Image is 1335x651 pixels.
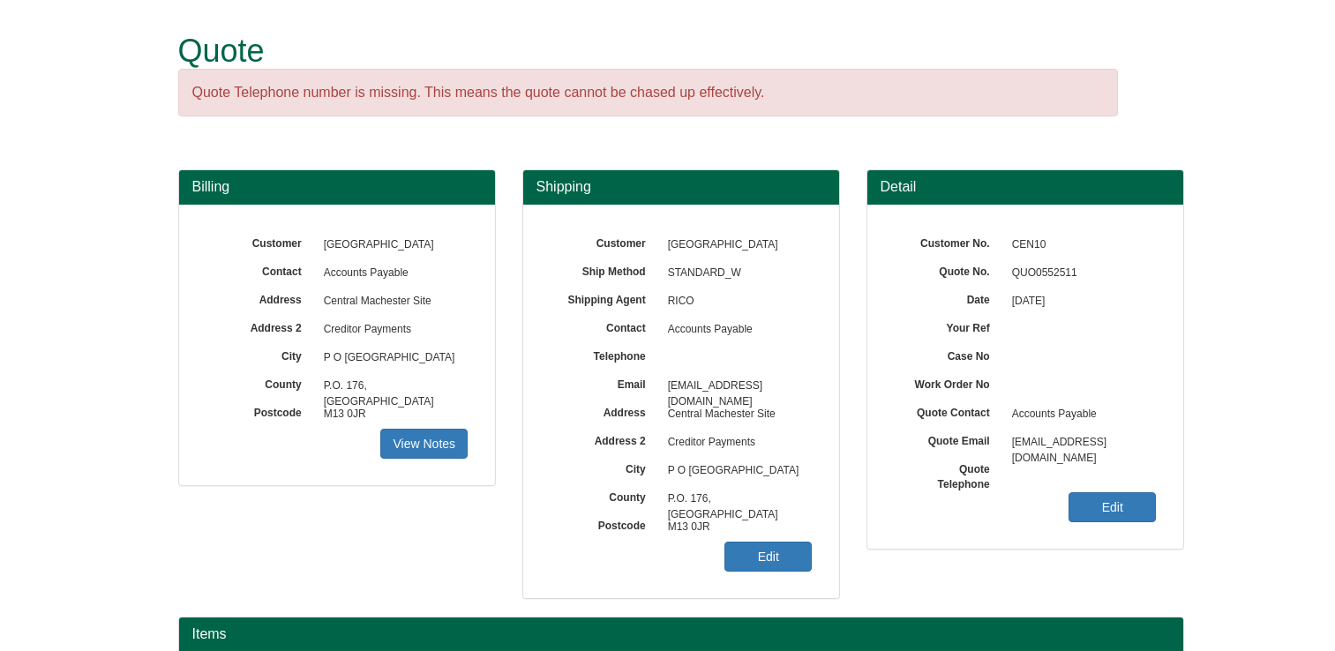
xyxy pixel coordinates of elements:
span: CEN10 [1003,231,1157,259]
h2: Items [192,626,1170,642]
a: Edit [1069,492,1156,522]
h3: Detail [881,179,1170,195]
span: [GEOGRAPHIC_DATA] [315,231,469,259]
label: Quote Email [894,429,1003,449]
label: Quote Contact [894,400,1003,421]
label: Postcode [206,400,315,421]
span: STANDARD_W [659,259,813,288]
label: Ship Method [550,259,659,280]
label: Shipping Agent [550,288,659,308]
label: Date [894,288,1003,308]
a: View Notes [380,429,468,459]
h3: Shipping [536,179,826,195]
span: Central Machester Site [659,400,813,429]
span: QUO0552511 [1003,259,1157,288]
label: Address 2 [206,316,315,336]
span: Creditor Payments [659,429,813,457]
label: County [550,485,659,505]
label: Case No [894,344,1003,364]
span: P O [GEOGRAPHIC_DATA] [659,457,813,485]
label: Address [550,400,659,421]
span: [GEOGRAPHIC_DATA] [659,231,813,259]
label: Customer [550,231,659,251]
span: Accounts Payable [659,316,813,344]
h1: Quote [178,34,1118,69]
span: Creditor Payments [315,316,469,344]
label: Quote Telephone [894,457,1003,492]
label: Customer No. [894,231,1003,251]
label: Work Order No [894,372,1003,393]
span: M13 0JR [659,513,813,542]
span: [DATE] [1003,288,1157,316]
label: Customer [206,231,315,251]
div: Quote Telephone number is missing. This means the quote cannot be chased up effectively. [178,69,1118,117]
h3: Billing [192,179,482,195]
label: Address 2 [550,429,659,449]
label: Telephone [550,344,659,364]
span: [EMAIL_ADDRESS][DOMAIN_NAME] [1003,429,1157,457]
span: Accounts Payable [315,259,469,288]
label: Quote No. [894,259,1003,280]
span: Central Machester Site [315,288,469,316]
span: [EMAIL_ADDRESS][DOMAIN_NAME] [659,372,813,400]
label: Email [550,372,659,393]
label: City [206,344,315,364]
span: P.O. 176, [GEOGRAPHIC_DATA] [315,372,469,400]
label: Contact [550,316,659,336]
label: County [206,372,315,393]
label: City [550,457,659,477]
label: Postcode [550,513,659,534]
span: P.O. 176, [GEOGRAPHIC_DATA] [659,485,813,513]
span: Accounts Payable [1003,400,1157,429]
label: Your Ref [894,316,1003,336]
span: P O [GEOGRAPHIC_DATA] [315,344,469,372]
span: RICO [659,288,813,316]
span: M13 0JR [315,400,469,429]
label: Contact [206,259,315,280]
a: Edit [724,542,812,572]
label: Address [206,288,315,308]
